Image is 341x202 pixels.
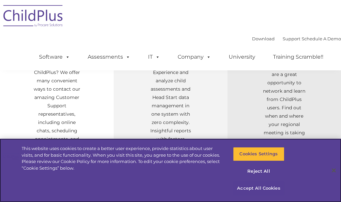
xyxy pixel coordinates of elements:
[252,36,341,41] font: |
[171,50,218,64] a: Company
[326,163,341,178] button: Close
[32,50,77,64] a: Software
[147,68,194,160] p: Experience and analyze child assessments and Head Start data management in one system with zero c...
[22,145,223,171] div: This website uses cookies to create a better user experience, provide statistics about user visit...
[33,60,80,152] p: Need help with ChildPlus? We offer many convenient ways to contact our amazing Customer Support r...
[233,147,284,161] button: Cookies Settings
[261,54,308,145] p: Not using ChildPlus? These are a great opportunity to network and learn from ChildPlus users. Fin...
[302,36,341,41] a: Schedule A Demo
[81,50,137,64] a: Assessments
[283,36,300,41] a: Support
[233,181,284,195] button: Accept All Cookies
[252,36,275,41] a: Download
[141,50,167,64] a: IT
[222,50,262,64] a: University
[233,164,284,178] button: Reject All
[266,50,330,64] a: Training Scramble!!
